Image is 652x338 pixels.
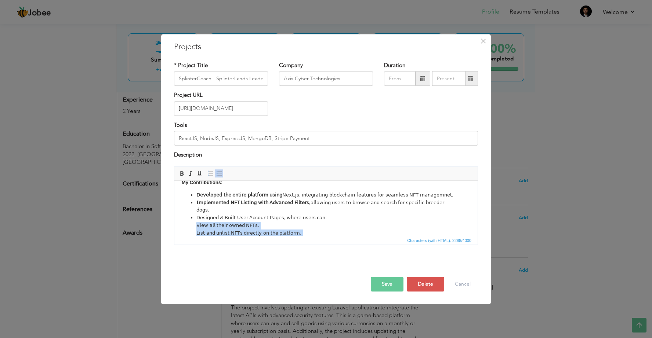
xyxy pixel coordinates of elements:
[371,277,403,291] button: Save
[406,237,474,244] div: Statistics
[22,11,108,17] strong: 𝖣𝖾𝗏𝖾𝗅𝗈𝗉𝖾𝖽 𝗍𝗁𝖾 𝖾𝗇𝗍𝗂𝗋𝖾 𝗉𝗅𝖺𝗍𝖿𝗈𝗋𝗆 𝗎𝗌𝗂𝗇𝗀
[407,277,444,291] button: Delete
[174,151,202,159] label: Description
[432,71,466,86] input: Present
[206,169,214,177] a: Insert/Remove Numbered List
[384,62,405,69] label: Duration
[22,11,281,18] li: 𝖭𝖾𝗑𝗍.𝗃𝗌, 𝗂𝗇𝗍𝖾𝗀𝗋𝖺𝗍𝗂𝗇𝗀 𝖻𝗅𝗈𝖼𝗄𝖼𝗁𝖺𝗂𝗇 𝖿𝖾𝖺𝗍𝗎𝗋𝖾𝗌 𝖿𝗈𝗋 𝗌𝖾𝖺𝗆𝗅𝖾𝗌𝗌 𝖭𝖥𝖳 𝗆𝖺𝗇𝖺𝗀𝖾𝗆𝗇𝖾𝗍.
[22,19,135,25] strong: 𝖨𝗆𝗉𝗅𝖾𝗆𝖾𝗇𝗍𝖾𝖽 𝖭𝖥𝖳 𝖫𝗂𝗌𝗍𝗂𝗇𝗀 𝗐𝗂𝗍𝗁 𝖠𝖽𝗏𝖺𝗇𝖼𝖾𝖽 𝖥𝗂𝗅𝗍𝖾𝗋𝗌
[174,41,478,52] h3: Projects
[174,92,203,99] label: Project URL
[195,169,203,177] a: Underline
[215,169,223,177] a: Insert/Remove Bulleted List
[279,62,303,69] label: Company
[480,34,486,48] span: ×
[384,71,416,86] input: From
[186,169,195,177] a: Italic
[448,277,478,291] button: Cancel
[174,121,187,129] label: Tools
[22,18,281,34] li: 𝖺𝗅𝗅𝗈𝗐𝗂𝗇𝗀 𝗎𝗌𝖾𝗋𝗌 𝗍𝗈 𝖻𝗋𝗈𝗐𝗌𝖾 𝖺𝗇𝖽 𝗌𝖾𝖺𝗋𝖼𝗁 𝖿𝗈𝗋 𝗌𝗉𝖾𝖼𝗂𝖿𝗂𝖼 𝖻𝗋𝖾𝖾𝖽𝖾𝗋 𝖽𝗈𝗀𝗌.
[22,33,281,79] li: 𝖣𝖾𝗌𝗂𝗀𝗇𝖾𝖽 & 𝖡𝗎𝗂𝗅𝗍 𝖴𝗌𝖾𝗋 𝖠𝖼𝖼𝗈𝗎𝗇𝗍 𝖯𝖺𝗀𝖾𝗌, 𝗐𝗁𝖾𝗋𝖾 𝗎𝗌𝖾𝗋𝗌 𝖼𝖺𝗇: 𝖵𝗂𝖾𝗐 𝖺𝗅𝗅 𝗍𝗁𝖾𝗂𝗋 𝗈𝗐𝗇𝖾𝖽 𝖭𝖥𝖳𝗌. 𝖫𝗂𝗌𝗍 𝖺𝗇𝖽 𝗎𝗇𝗅𝗂𝗌𝗍 ...
[135,19,136,25] strong: ,
[477,35,489,47] button: Close
[178,169,186,177] a: Bold
[406,237,473,244] span: Characters (with HTML): 2288/4000
[174,181,478,236] iframe: Rich Text Editor, projectEditor
[174,62,208,69] label: * Project Title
